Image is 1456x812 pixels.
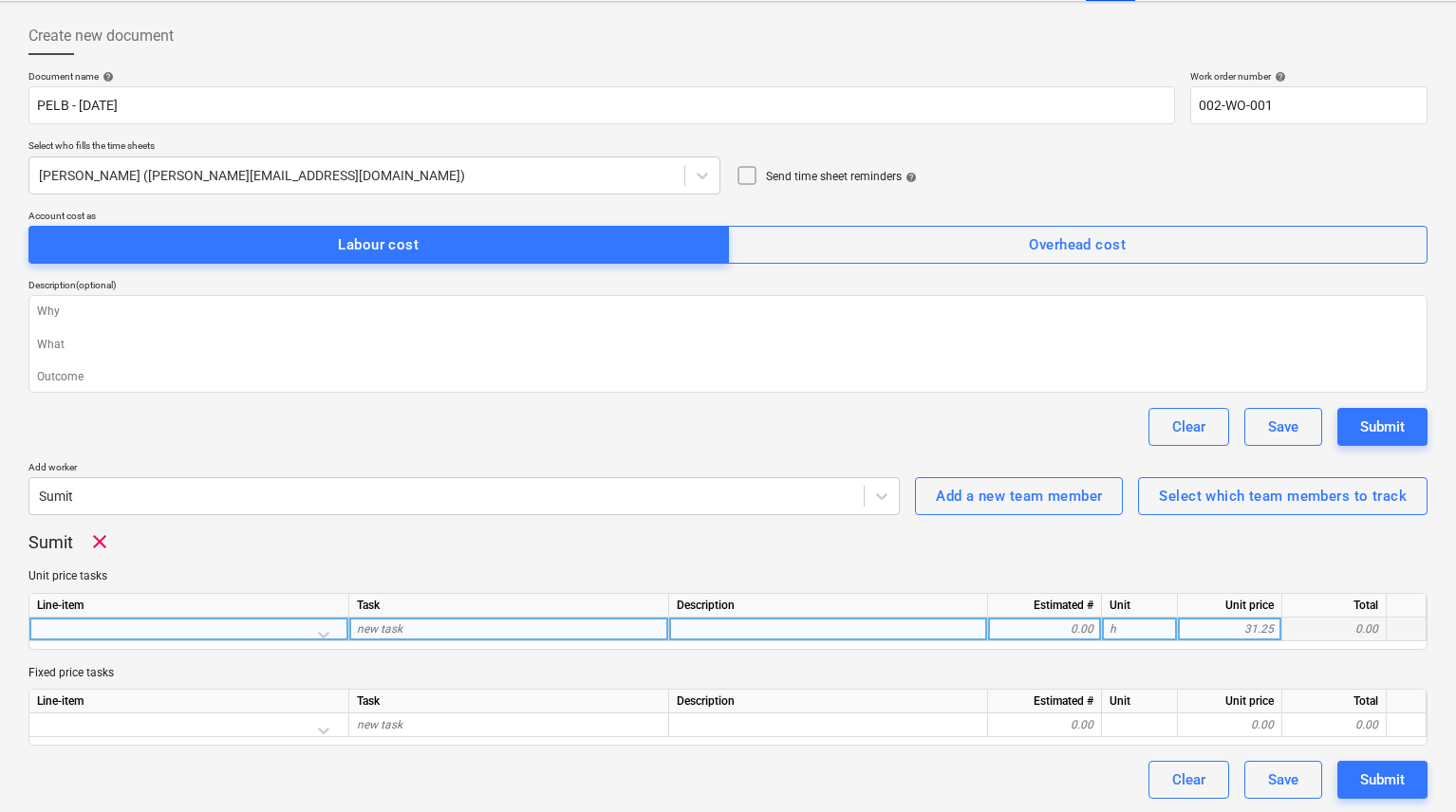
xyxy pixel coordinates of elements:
div: Select who fills the time sheets [28,139,720,152]
button: Add a new team member [915,477,1123,515]
p: Sumit [28,531,73,554]
div: Description (optional) [28,279,1428,291]
span: new task [357,622,402,636]
div: Description [669,594,988,618]
p: Fixed price tasks [28,665,1428,681]
div: Unit price [1178,594,1282,618]
div: 31.25 [1185,618,1274,641]
button: Overhead cost [728,226,1428,264]
div: Total [1282,690,1387,713]
div: h [1102,618,1178,641]
span: help [99,71,114,83]
div: Submit [1360,415,1405,439]
div: Estimated # [988,690,1102,713]
button: Select which team members to track [1138,477,1428,515]
input: Document name [28,86,1175,124]
div: Task [349,594,669,618]
button: Save [1244,408,1322,446]
p: Unit price tasks [28,568,1428,584]
span: Create new document [28,25,174,47]
div: 0.00 [1282,618,1387,641]
span: new task [357,718,402,731]
input: Order number [1190,86,1428,124]
button: Submit [1337,408,1428,446]
div: Clear [1172,415,1205,439]
span: help [1271,71,1286,83]
button: Save [1244,761,1322,799]
div: Unit [1102,594,1178,618]
span: Remove worker [88,530,111,553]
div: Send time sheet reminders [766,169,917,185]
div: Unit [1102,690,1178,713]
div: Select which team members to track [1159,484,1407,508]
div: Document name [28,70,1175,83]
p: Add worker [28,461,900,477]
div: Estimated # [988,594,1102,618]
div: Add a new team member [936,484,1102,508]
div: 0.00 [1185,713,1274,737]
div: Clear [1172,767,1205,792]
div: Account cost as [28,210,1428,222]
button: Labour cost [28,226,729,264]
div: Work order number [1190,70,1428,83]
div: Save [1268,767,1298,792]
div: 0.00 [996,618,1093,641]
span: help [902,172,917,183]
div: Task [349,690,669,713]
div: Overhead cost [1029,232,1126,257]
div: Labour cost [338,232,419,257]
div: Unit price [1178,690,1282,713]
div: Line-item [29,594,349,618]
div: Submit [1360,767,1405,792]
div: Line-item [29,690,349,713]
button: Clear [1148,761,1229,799]
button: Clear [1148,408,1229,446]
div: 0.00 [996,713,1093,737]
button: Submit [1337,761,1428,799]
div: Description [669,690,988,713]
div: Save [1268,415,1298,439]
div: Total [1282,594,1387,618]
div: 0.00 [1282,713,1387,737]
